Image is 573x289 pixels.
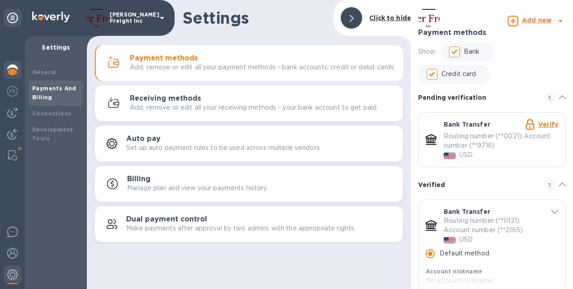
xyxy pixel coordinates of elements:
[32,110,71,117] b: Connections
[110,12,154,24] p: [PERSON_NAME] Freight Inc
[459,150,473,160] p: USD
[95,126,403,161] button: Auto paySet up auto payment rules to be used across multiple vendors
[95,166,403,202] button: BillingManage plan and view your payments history.
[440,249,489,258] p: Default method
[544,93,555,103] span: 1
[418,181,445,188] b: Verified
[444,216,540,235] p: Routing number (**0121) Account number (**2165)
[369,14,411,21] b: Click to hide
[127,175,150,183] h3: Billing
[32,126,73,142] b: Development Tools
[32,85,77,101] b: Payments And Billing
[538,121,558,128] a: Verify
[464,47,480,56] p: Bank
[95,85,403,121] button: Receiving methodsAdd, remove or edit all your receiving methods - your bank account to get paid.
[459,235,473,244] p: USD
[444,153,456,159] img: USD
[426,268,482,275] b: Account nickname
[544,180,555,191] span: 1
[126,224,355,233] p: Make payments after approval by two admins with the appropriate rights.
[418,171,566,200] div: Verified 1
[126,135,161,143] h3: Auto pay
[126,143,320,153] p: Set up auto payment rules to be used across multiple vendors
[183,8,326,27] h1: Settings
[130,54,198,63] h3: Payment methods
[130,94,201,103] h3: Receiving methods
[426,276,547,285] p: No account nickname
[130,63,395,72] p: Add, remove or edit all your payment methods - bank accounts, credit or debit cards.
[522,17,552,24] b: Add new
[444,237,456,243] img: USD
[32,43,80,52] p: Settings
[418,29,486,37] h3: Payment methods
[127,183,268,193] p: Manage plan and view your payments history.
[95,45,403,81] button: Payment methodsAdd, remove or edit all your payment methods - bank accounts, credit or debit cards.
[444,132,551,150] p: Routing number (**0021) Account number (**9716)
[4,9,21,27] div: Unpin categories
[418,47,437,56] p: Show:
[418,84,566,112] div: Pending verification 1
[444,120,490,129] p: Bank Transfer
[418,94,487,101] b: Pending verification
[444,207,490,216] p: Bank Transfer
[32,12,70,22] img: Logo
[126,215,207,224] h3: Dual payment control
[7,86,18,97] img: Foreign exchange
[130,103,378,112] p: Add, remove or edit all your receiving methods - your bank account to get paid.
[441,69,476,79] p: Credit card
[95,206,403,242] button: Dual payment controlMake payments after approval by two admins with the appropriate rights.
[32,69,57,76] b: General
